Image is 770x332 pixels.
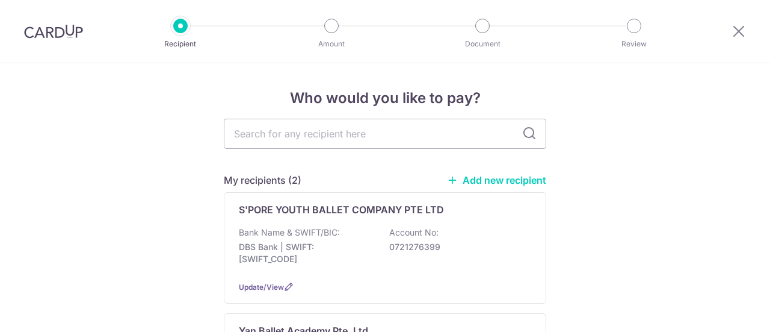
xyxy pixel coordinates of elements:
[239,241,374,265] p: DBS Bank | SWIFT: [SWIFT_CODE]
[693,296,758,326] iframe: Opens a widget where you can find more information
[590,38,679,50] p: Review
[287,38,376,50] p: Amount
[24,24,83,39] img: CardUp
[239,202,444,217] p: S'PORE YOUTH BALLET COMPANY PTE LTD
[239,227,340,239] p: Bank Name & SWIFT/BIC:
[239,283,284,292] a: Update/View
[224,87,546,109] h4: Who would you like to pay?
[389,241,524,253] p: 0721276399
[438,38,527,50] p: Document
[447,174,546,186] a: Add new recipient
[389,227,439,239] p: Account No:
[136,38,225,50] p: Recipient
[224,173,301,187] h5: My recipients (2)
[224,119,546,149] input: Search for any recipient here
